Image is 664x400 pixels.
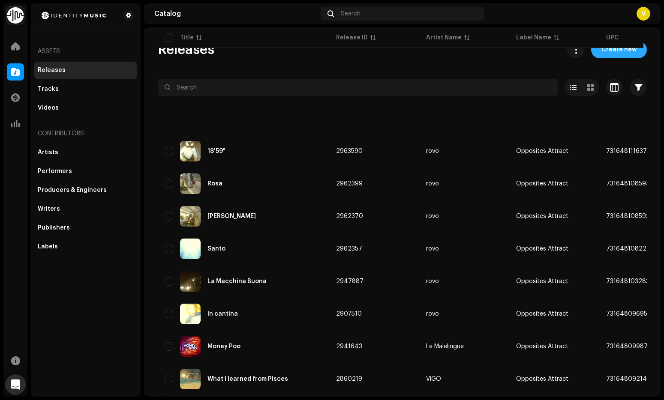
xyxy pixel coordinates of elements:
img: a3ee5dbd-c991-4b8f-a9fa-97d5514b176d [180,173,201,194]
button: Create new [591,41,647,58]
re-m-nav-item: Publishers [34,219,137,236]
div: ViGO [426,376,441,382]
div: rovo [426,181,439,187]
span: 7316480969540 [606,311,656,317]
span: 2860219 [336,376,362,382]
div: rovo [426,246,439,252]
div: Release ID [336,33,368,42]
span: 7316481116370 [606,148,651,154]
div: Artist Name [426,33,462,42]
div: rovo [426,311,439,317]
span: Opposites Attract [516,181,568,187]
span: Opposites Attract [516,343,568,349]
re-m-nav-item: Producers & Engineers [34,182,137,199]
div: rovo [426,213,439,219]
span: Opposites Attract [516,311,568,317]
span: Opposites Attract [516,148,568,154]
span: Opposites Attract [516,213,568,219]
span: 2907510 [336,311,362,317]
div: Rosa [207,181,222,187]
re-m-nav-item: Labels [34,238,137,255]
div: Le Malelingue [426,343,464,349]
div: rovo [426,278,439,284]
span: 7316481032830 [606,278,654,284]
re-m-nav-item: Performers [34,163,137,180]
div: Coi Gatti [207,213,256,219]
span: 7316480998793 [606,343,655,349]
span: 2947887 [336,278,364,284]
re-m-nav-item: Videos [34,99,137,116]
span: 2962357 [336,246,362,252]
span: 7316481085942 [606,181,654,187]
re-m-nav-item: Tracks [34,81,137,98]
div: Artists [38,149,58,156]
re-m-nav-item: Writers [34,200,137,218]
span: Search [341,10,361,17]
span: 2962370 [336,213,363,219]
span: 7316481085935 [606,213,653,219]
div: Releases [38,67,66,74]
span: Le Malelingue [426,343,502,349]
img: 0f74c21f-6d1c-4dbc-9196-dbddad53419e [7,7,24,24]
re-m-nav-item: Artists [34,144,137,161]
span: ViGO [426,376,502,382]
div: Writers [38,206,60,212]
div: In cantina [207,311,238,317]
div: Producers & Engineers [38,187,107,194]
div: Santo [207,246,225,252]
span: Opposites Attract [516,246,568,252]
re-a-nav-header: Contributors [34,123,137,144]
img: 662a0792-69ad-4f53-ade0-4d7f9844209b [180,271,201,292]
span: Opposites Attract [516,278,568,284]
re-a-nav-header: Assets [34,41,137,62]
img: 95265f4b-761c-45f8-9b9b-6e0784d315c1 [180,206,201,227]
span: 2962399 [336,181,363,187]
div: Performers [38,168,72,175]
div: Open Intercom Messenger [5,374,26,395]
span: 7316480921463 [606,376,654,382]
span: 2963590 [336,148,363,154]
div: What I learned from Pisces [207,376,288,382]
div: Tracks [38,86,59,93]
span: 2941643 [336,343,362,349]
div: Catalog [154,10,317,17]
span: 7316481082248 [606,246,655,252]
span: rovo [426,246,502,252]
span: rovo [426,278,502,284]
img: 72dd5e54-ed23-467e-af38-ad2751045c15 [180,239,201,259]
span: rovo [426,213,502,219]
img: f5ce5ba3-fd95-46b9-85dd-d799ae6d16ac [180,369,201,389]
div: La Macchina Buona [207,278,267,284]
div: Label Name [516,33,551,42]
span: rovo [426,181,502,187]
span: rovo [426,148,502,154]
span: Releases [158,41,214,58]
re-m-nav-item: Releases [34,62,137,79]
div: 18'59" [207,148,225,154]
img: 2d8271db-5505-4223-b535-acbbe3973654 [38,10,110,21]
div: Labels [38,243,58,250]
div: Money Poo [207,343,240,349]
span: rovo [426,311,502,317]
span: Opposites Attract [516,376,568,382]
div: V [637,7,650,21]
div: rovo [426,148,439,154]
div: Videos [38,104,59,111]
div: Publishers [38,224,70,231]
input: Search [158,79,558,96]
img: e73ccd48-0fa8-407b-be5a-bd4e10e3b1ff [180,141,201,161]
img: 0aa42312-003a-412a-bcb1-02d542b67da6 [180,336,201,357]
span: Create new [601,41,637,58]
img: 704b5d62-7b9c-405a-a8c9-dd0a963cedb1 [180,304,201,324]
div: Title [180,33,194,42]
